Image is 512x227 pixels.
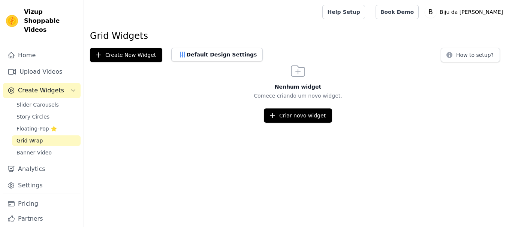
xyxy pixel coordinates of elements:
[24,7,78,34] span: Vizup Shoppable Videos
[275,84,322,90] font: Nenhum widget
[16,137,43,144] span: Grid Wrap
[3,162,81,177] a: Analytics
[16,101,59,108] span: Slider Carousels
[279,113,326,119] font: Criar novo widget
[441,48,500,62] button: How to setup?
[12,99,81,110] a: Slider Carousels
[437,5,506,19] p: Biju da [PERSON_NAME]
[16,149,52,156] span: Banner Video
[3,83,81,98] button: Create Widgets
[16,125,57,132] span: Floating-Pop ⭐
[171,48,263,61] button: Default Design Settings
[3,196,81,211] a: Pricing
[12,147,81,158] a: Banner Video
[6,15,18,27] img: Vizup
[322,5,365,19] a: Help Setup
[428,8,433,16] text: B
[3,64,81,79] a: Upload Videos
[90,48,162,62] button: Create New Widget
[264,108,332,123] button: Criar novo widget
[3,48,81,63] a: Home
[90,30,506,42] h1: Grid Widgets
[12,111,81,122] a: Story Circles
[3,178,81,193] a: Settings
[254,93,342,99] font: Comece criando um novo widget.
[18,86,64,95] span: Create Widgets
[12,123,81,134] a: Floating-Pop ⭐
[3,211,81,226] a: Partners
[16,113,49,120] span: Story Circles
[376,5,419,19] a: Book Demo
[12,135,81,146] a: Grid Wrap
[441,53,500,60] a: How to setup?
[425,5,506,19] button: B Biju da [PERSON_NAME]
